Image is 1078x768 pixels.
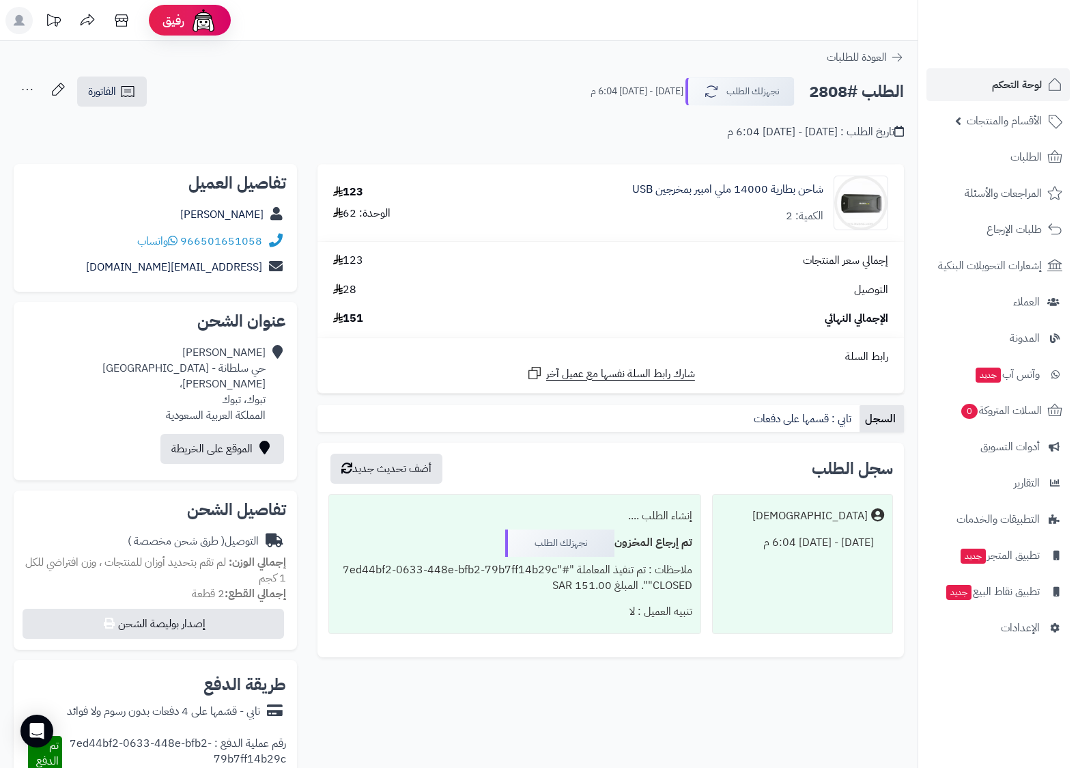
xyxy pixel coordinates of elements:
a: واتساب [137,233,178,249]
span: 151 [333,311,363,327]
div: التوصيل [128,534,259,549]
a: السجل [860,405,904,433]
span: السلات المتروكة [960,401,1042,420]
button: إصدار بوليصة الشحن [23,609,284,639]
div: تاريخ الطلب : [DATE] - [DATE] 6:04 م [727,124,904,140]
span: تطبيق المتجر [959,546,1040,565]
span: جديد [946,585,971,600]
a: تطبيق المتجرجديد [926,539,1070,572]
img: ai-face.png [190,7,217,34]
strong: إجمالي الوزن: [229,554,286,571]
h2: تفاصيل العميل [25,175,286,191]
span: 123 [333,253,363,269]
a: المدونة [926,322,1070,355]
h3: سجل الطلب [812,461,893,477]
h2: تفاصيل الشحن [25,502,286,518]
span: المراجعات والأسئلة [965,184,1042,203]
span: الإعدادات [1001,618,1040,637]
strong: إجمالي القطع: [225,586,286,602]
span: تطبيق نقاط البيع [945,582,1040,601]
a: شارك رابط السلة نفسها مع عميل آخر [526,365,695,382]
a: العودة للطلبات [827,49,904,66]
div: ملاحظات : تم تنفيذ المعاملة "#7ed44bf2-0633-448e-bfb2-79b7ff14b29c" "CLOSED". المبلغ 151.00 SAR [337,557,692,599]
a: الطلبات [926,141,1070,174]
a: طلبات الإرجاع [926,213,1070,246]
span: طلبات الإرجاع [987,220,1042,239]
span: جديد [961,549,986,564]
span: الإجمالي النهائي [825,311,888,327]
img: logo-2.png [985,37,1065,66]
button: أضف تحديث جديد [330,454,442,484]
span: التوصيل [854,282,888,298]
span: 0 [961,404,978,419]
span: لم تقم بتحديد أوزان للمنتجات ، وزن افتراضي للكل 1 كجم [25,554,286,586]
span: التقارير [1014,474,1040,493]
div: إنشاء الطلب .... [337,503,692,530]
span: لوحة التحكم [992,75,1042,94]
a: التطبيقات والخدمات [926,503,1070,536]
a: تابي : قسمها على دفعات [748,405,860,433]
button: نجهزلك الطلب [685,77,795,106]
span: الفاتورة [88,83,116,100]
a: المراجعات والأسئلة [926,177,1070,210]
div: Open Intercom Messenger [20,715,53,748]
span: الأقسام والمنتجات [967,111,1042,131]
span: المدونة [1010,329,1040,348]
span: أدوات التسويق [980,437,1040,456]
div: [DEMOGRAPHIC_DATA] [752,508,868,524]
div: نجهزلك الطلب [505,530,614,557]
span: التطبيقات والخدمات [956,510,1040,529]
a: الإعدادات [926,612,1070,644]
span: إشعارات التحويلات البنكية [938,256,1042,275]
h2: عنوان الشحن [25,313,286,329]
div: رابط السلة [323,349,898,365]
span: شارك رابط السلة نفسها مع عميل آخر [546,366,695,382]
span: الطلبات [1010,148,1042,167]
div: تابي - قسّمها على 4 دفعات بدون رسوم ولا فوائد [67,704,260,719]
a: أدوات التسويق [926,430,1070,463]
div: الوحدة: 62 [333,206,391,221]
div: 123 [333,184,363,200]
h2: الطلب #2808 [809,78,904,106]
a: الموقع على الخريطة [160,434,284,464]
div: تنبيه العميل : لا [337,599,692,625]
img: 11003012-90x90.jpg [834,176,888,230]
a: الفاتورة [77,77,147,107]
a: إشعارات التحويلات البنكية [926,249,1070,282]
small: [DATE] - [DATE] 6:04 م [591,85,683,98]
a: شاحن بطارية 14000 ملي امبير بمخرجين USB [632,182,823,197]
span: وآتس آب [974,365,1040,384]
span: إجمالي سعر المنتجات [803,253,888,269]
a: [PERSON_NAME] [180,206,264,223]
a: تطبيق نقاط البيعجديد [926,575,1070,608]
span: ( طرق شحن مخصصة ) [128,533,225,549]
small: 2 قطعة [192,586,286,602]
a: العملاء [926,286,1070,318]
span: رفيق [162,12,184,29]
div: [DATE] - [DATE] 6:04 م [721,530,884,556]
a: لوحة التحكم [926,68,1070,101]
b: تم إرجاع المخزون [614,534,692,551]
h2: طريقة الدفع [203,676,286,693]
div: [PERSON_NAME] حي سلطانة - [GEOGRAPHIC_DATA][PERSON_NAME]، تبوك، تبوك المملكة العربية السعودية [25,345,266,423]
span: 28 [333,282,356,298]
a: [EMAIL_ADDRESS][DOMAIN_NAME] [86,259,262,275]
a: السلات المتروكة0 [926,394,1070,427]
a: تحديثات المنصة [36,7,70,38]
a: التقارير [926,467,1070,499]
span: جديد [976,368,1001,383]
span: العودة للطلبات [827,49,887,66]
span: العملاء [1013,292,1040,312]
a: 966501651058 [180,233,262,249]
a: وآتس آبجديد [926,358,1070,391]
div: الكمية: 2 [786,208,823,224]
